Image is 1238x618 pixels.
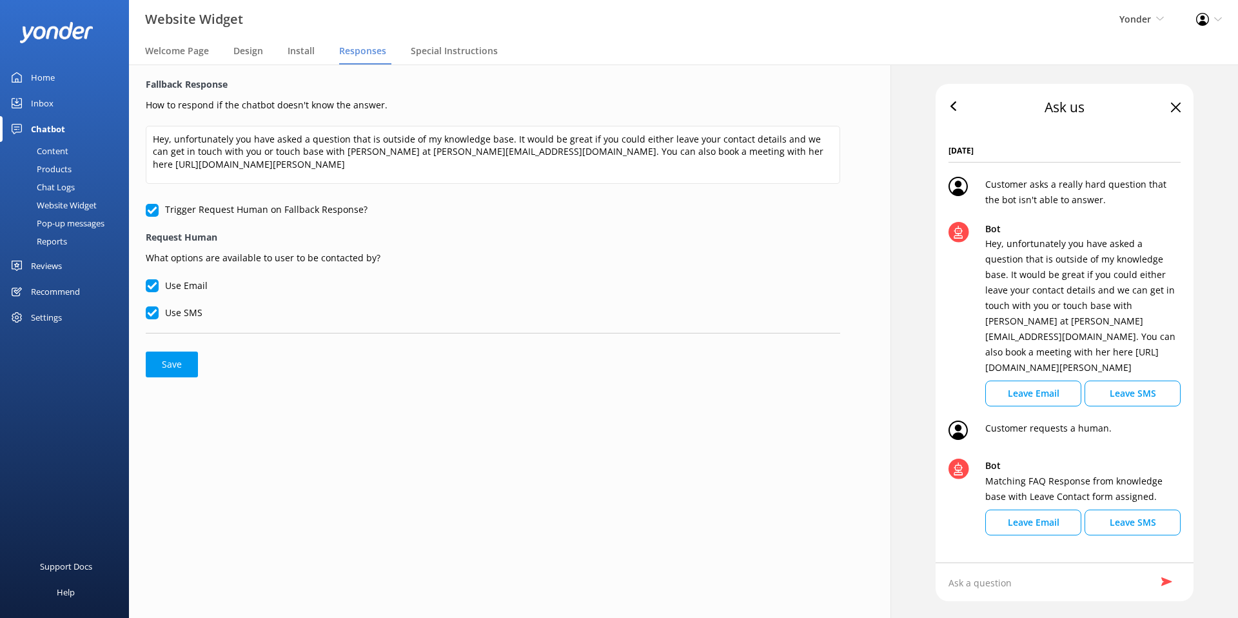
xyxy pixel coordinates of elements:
[146,126,840,184] textarea: Hey, unfortunately you have asked a question that is outside of my knowledge base. It would be gr...
[146,230,840,244] label: Request Human
[8,160,72,178] div: Products
[40,553,92,579] div: Support Docs
[1085,510,1181,535] button: Leave SMS
[985,236,1181,375] p: Hey, unfortunately you have asked a question that is outside of my knowledge base. It would be gr...
[57,579,75,605] div: Help
[146,77,840,92] label: Fallback Response
[8,214,104,232] div: Pop-up messages
[31,279,80,304] div: Recommend
[31,90,54,116] div: Inbox
[8,214,129,232] a: Pop-up messages
[1119,13,1151,25] span: Yonder
[146,306,202,320] label: Use SMS
[1085,381,1181,406] button: Leave SMS
[985,459,1181,473] p: Bot
[8,142,68,160] div: Content
[146,248,840,265] p: What options are available to user to be contacted by?
[411,45,498,57] span: Special Instructions
[985,510,1081,535] button: Leave Email
[31,253,62,279] div: Reviews
[8,232,67,250] div: Reports
[31,304,62,330] div: Settings
[1045,97,1085,119] div: Ask us
[233,45,263,57] span: Design
[8,196,129,214] a: Website Widget
[146,352,198,377] button: Save
[985,473,1181,504] p: Matching FAQ Response from knowledge base with Leave Contact form assigned.
[985,381,1081,406] button: Leave Email
[145,45,209,57] span: Welcome Page
[8,160,129,178] a: Products
[19,22,93,43] img: yonder-white-logo.png
[985,222,1181,236] p: Bot
[31,65,55,90] div: Home
[8,178,129,196] a: Chat Logs
[8,178,75,196] div: Chat Logs
[146,203,368,217] label: Trigger Request Human on Fallback Response?
[146,279,208,293] label: Use Email
[8,196,97,214] div: Website Widget
[31,116,65,142] div: Chatbot
[8,142,129,160] a: Content
[985,177,1181,208] p: Customer asks a really hard question that the bot isn't able to answer.
[948,145,1181,163] span: [DATE]
[985,421,1112,444] p: Customer requests a human.
[339,45,386,57] span: Responses
[146,95,840,112] p: How to respond if the chatbot doesn't know the answer.
[145,9,243,30] h3: Website Widget
[8,232,129,250] a: Reports
[288,45,315,57] span: Install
